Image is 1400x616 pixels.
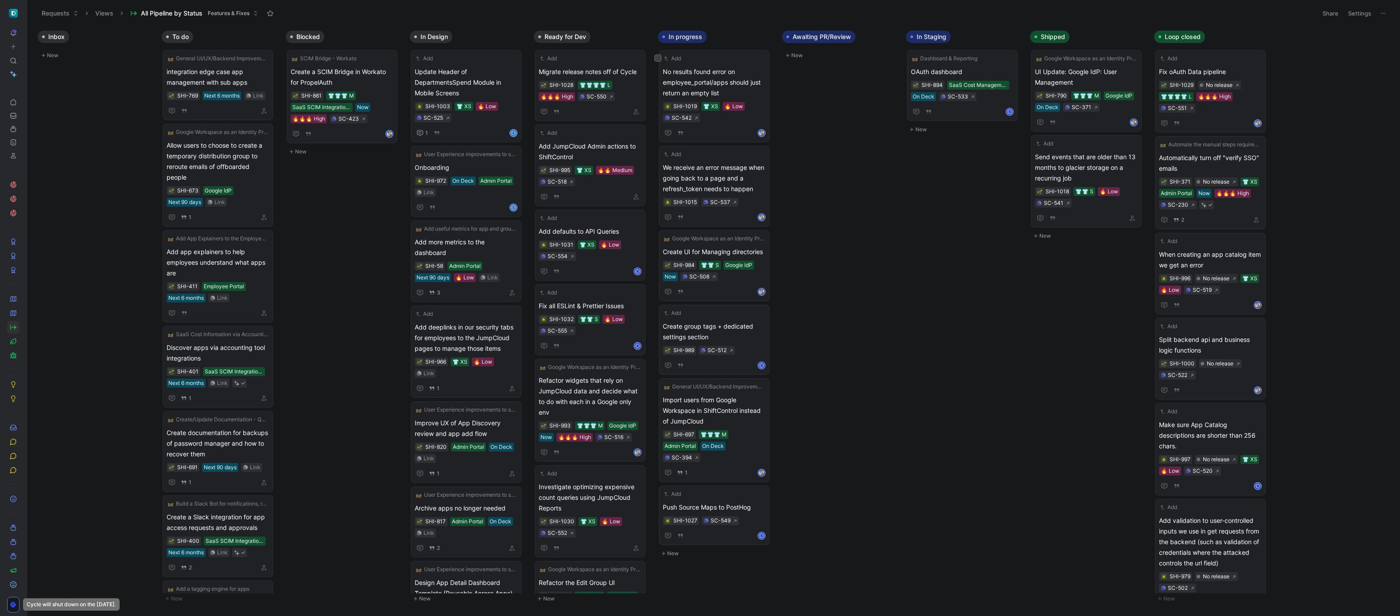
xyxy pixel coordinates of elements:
[907,50,1018,121] a: 🛤️Dashboard & ReportingOAuth dashboardSaaS Cost ManagementOn DeckSC-533K
[579,240,595,249] div: 👕 XS
[598,166,632,175] div: 🔥🔥 Medium
[416,263,423,269] div: 🌱
[91,7,117,20] button: Views
[424,114,443,122] div: SC-525
[386,131,393,137] img: avatar
[293,94,298,99] img: 🌱
[411,146,521,217] a: 🛤️User Experience improvements to support Google workspace as an IdPOnboardingOn DeckAdmin Portal...
[1037,189,1042,195] img: 🌱
[478,102,496,111] div: 🔥 Low
[1198,92,1231,101] div: 🔥🔥🔥 High
[1131,119,1137,126] img: avatar
[539,288,558,297] button: Add
[1036,56,1042,61] img: 🛤️
[163,326,273,408] a: 🛤️SaaS Cost Information via Accounting IntegrationsDiscover apps via accounting tool integrations...
[673,102,697,111] div: SHI-1019
[541,243,546,248] img: 🪲
[541,167,547,173] button: 🌱
[906,124,1023,135] button: New
[425,262,443,271] div: SHI-58
[169,188,174,194] img: 🌱
[510,130,517,136] div: E
[1242,177,1257,186] div: 👕 XS
[913,82,919,88] div: 🌱
[535,210,646,281] a: AddAdd defaults to API Queries👕 XS🔥 LowSC-554K
[541,82,547,88] button: 🌱
[1161,83,1167,88] img: 🌱
[167,247,269,279] span: Add app explainers to help employees understand what apps are
[38,31,69,43] button: Inbox
[411,50,521,142] a: AddUpdate Header of DepartmentsSpend Module in Mobile Screens👕 XS🔥 LowSC-5251E
[168,294,204,302] div: Next 6 months
[172,32,189,41] span: To do
[1160,142,1166,147] img: 🛤️
[1030,231,1147,241] button: New
[634,268,641,275] div: K
[189,215,191,220] span: 1
[1255,302,1261,308] img: avatar
[1159,237,1178,246] button: Add
[204,91,240,100] div: Next 6 months
[287,50,397,143] a: 🛤️SCIM Bridge - WorkatoCreate a SCIM Bridge in Workato for PropelAuth👕👕👕 MSaaS SCIM IntegrationsN...
[1044,199,1063,208] div: SC-541
[906,31,951,43] button: In Staging
[456,102,471,111] div: 👕 XS
[126,7,262,20] button: All Pipeline by StatusFeatures & Fixes
[665,348,670,353] img: 🌱
[424,224,516,233] span: Add useful metrics for app and group membership changes
[1216,189,1249,198] div: 🔥🔥🔥 High
[163,50,273,120] a: 🛤️General UI/UX/Backend Improvementsintegration edge case app management with sub appsNext 6 mont...
[664,236,669,241] img: 🛤️
[580,315,598,324] div: 👕👕 S
[176,54,268,63] span: General UI/UX/Backend Improvements
[1181,217,1184,223] span: 2
[665,104,670,110] img: 🪲
[1046,187,1069,196] div: SHI-1018
[163,124,273,227] a: 🛤️Google Workspace as an Identity Provider (IdP) IntegrationAllow users to choose to create a tem...
[177,186,198,195] div: SHI-673
[1168,200,1188,209] div: SC-230
[539,129,558,137] button: Add
[292,103,351,112] div: SaaS SCIM Integrations
[549,315,574,324] div: SHI-1032
[167,342,269,364] span: Discover apps via accounting tool integrations
[948,92,968,101] div: SC-533
[1161,286,1179,294] div: 🔥 Low
[1037,93,1043,99] div: 🌱
[424,150,516,159] span: User Experience improvements to support Google workspace as an IdP
[1035,139,1054,148] button: Add
[539,141,642,162] span: Add JumpCloud Admin actions to ShiftControl
[1161,180,1167,185] img: 🌱
[1037,188,1043,195] div: 🌱
[1170,274,1190,283] div: SHI-996
[601,240,619,249] div: 🔥 Low
[1044,54,1136,63] span: Google Workspace as an Identity Provider (IdP) Integration
[724,102,743,111] div: 🔥 Low
[415,237,517,258] span: Add more metrics to the dashboard
[168,283,175,290] button: 🌱
[535,125,646,206] a: AddAdd JumpCloud Admin actions to ShiftControl👕 XS🔥🔥 MediumSC-518
[48,32,65,41] span: Inbox
[758,214,765,220] img: avatar
[415,128,430,138] button: 1
[38,7,82,20] button: Requests
[665,262,671,268] div: 🌱
[1203,177,1229,186] div: No release
[949,81,1007,90] div: SaaS Cost Management
[411,306,521,398] a: AddAdd deeplinks in our security tabs for employees to the JumpCloud pages to manage those items👕...
[1073,91,1099,100] div: 👕👕👕 M
[1193,286,1212,294] div: SC-519
[922,81,943,90] div: SHI-894
[541,316,547,322] button: 🪲
[1161,92,1192,101] div: 👕👕👕👕 L
[665,103,671,110] div: 🪲
[168,188,175,194] div: 🌱
[177,91,198,100] div: SHI-769
[665,263,670,268] img: 🌱
[673,346,694,355] div: SHI-989
[665,347,671,353] button: 🌱
[539,67,642,77] span: Migrate release notes off of Cycle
